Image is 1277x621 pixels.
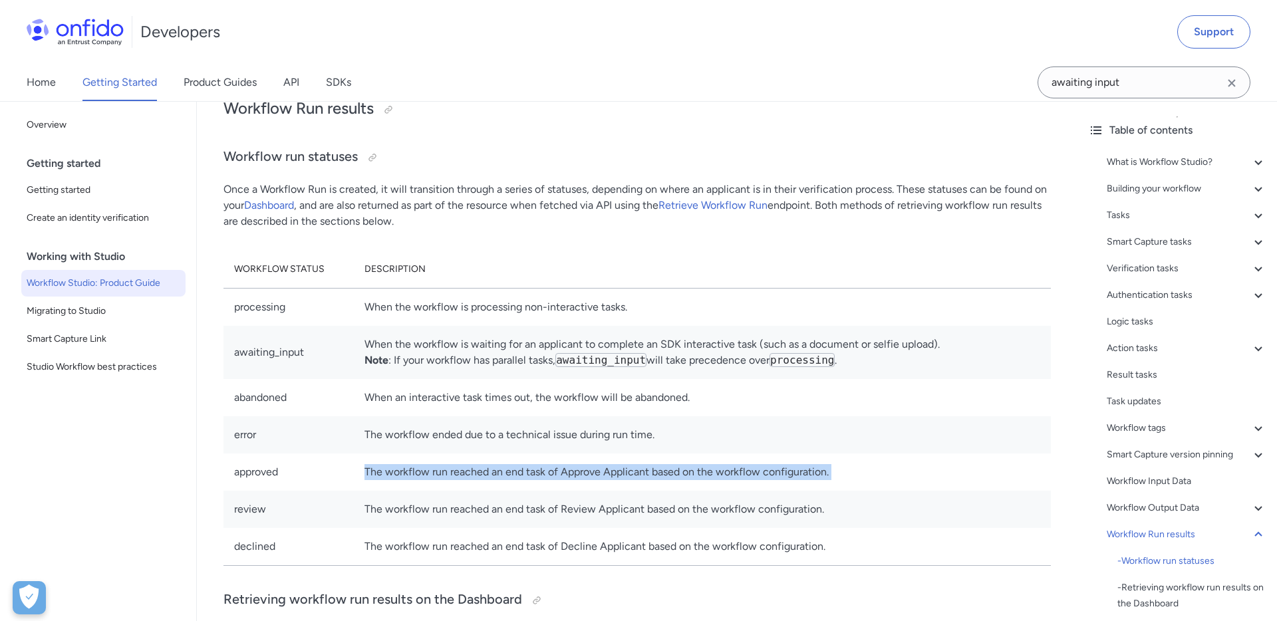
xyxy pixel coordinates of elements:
a: Smart Capture version pinning [1107,447,1266,463]
svg: Clear search field button [1224,75,1240,91]
a: API [283,64,299,101]
div: Table of contents [1088,122,1266,138]
a: Smart Capture tasks [1107,234,1266,250]
span: Smart Capture Link [27,331,180,347]
td: The workflow run reached an end task of Decline Applicant based on the workflow configuration. [354,528,1051,566]
td: awaiting_input [223,326,354,379]
a: Retrieve Workflow Run [658,199,768,211]
a: Task updates [1107,394,1266,410]
td: The workflow ended due to a technical issue during run time. [354,416,1051,453]
p: Once a Workflow Run is created, it will transition through a series of statuses, depending on whe... [223,182,1051,229]
th: Description [354,251,1051,289]
a: Authentication tasks [1107,287,1266,303]
span: Overview [27,117,180,133]
a: Product Guides [184,64,257,101]
a: Home [27,64,56,101]
td: approved [223,453,354,491]
a: Getting started [21,177,186,203]
span: Migrating to Studio [27,303,180,319]
img: Onfido Logo [27,19,124,45]
a: Tasks [1107,207,1266,223]
a: Workflow Output Data [1107,500,1266,516]
a: What is Workflow Studio? [1107,154,1266,170]
td: declined [223,528,354,566]
a: Studio Workflow best practices [21,354,186,380]
span: Workflow Studio: Product Guide [27,275,180,291]
a: Getting Started [82,64,157,101]
button: Open Preferences [13,581,46,614]
td: The workflow run reached an end task of Review Applicant based on the workflow configuration. [354,491,1051,528]
a: Workflow tags [1107,420,1266,436]
td: review [223,491,354,528]
strong: Note [364,354,388,366]
a: Result tasks [1107,367,1266,383]
div: Cookie Preferences [13,581,46,614]
a: Create an identity verification [21,205,186,231]
a: Support [1177,15,1250,49]
td: The workflow run reached an end task of Approve Applicant based on the workflow configuration. [354,453,1051,491]
code: awaiting_input [555,353,646,367]
a: Dashboard [244,199,294,211]
a: SDKs [326,64,351,101]
a: Workflow Input Data [1107,473,1266,489]
td: processing [223,289,354,326]
h1: Developers [140,21,220,43]
a: Verification tasks [1107,261,1266,277]
th: Workflow status [223,251,354,289]
h3: Retrieving workflow run results on the Dashboard [223,590,1051,611]
td: When an interactive task times out, the workflow will be abandoned. [354,379,1051,416]
input: Onfido search input field [1038,66,1250,98]
td: When the workflow is waiting for an applicant to complete an SDK interactive task (such as a docu... [354,326,1051,379]
a: Smart Capture Link [21,326,186,352]
a: Logic tasks [1107,314,1266,330]
a: -Workflow run statuses [1117,553,1266,569]
a: -Retrieving workflow run results on the Dashboard [1117,580,1266,612]
h2: Workflow Run results [223,98,1051,120]
h3: Workflow run statuses [223,147,1051,168]
a: Workflow Studio: Product Guide [21,270,186,297]
span: Studio Workflow best practices [27,359,180,375]
code: processing [770,353,835,367]
a: Action tasks [1107,340,1266,356]
span: Create an identity verification [27,210,180,226]
div: - Retrieving workflow run results on the Dashboard [1117,580,1266,612]
a: Workflow Run results [1107,527,1266,543]
td: When the workflow is processing non-interactive tasks. [354,289,1051,326]
td: abandoned [223,379,354,416]
span: Getting started [27,182,180,198]
div: Working with Studio [27,243,191,270]
a: Overview [21,112,186,138]
td: error [223,416,354,453]
div: - Workflow run statuses [1117,553,1266,569]
a: Migrating to Studio [21,298,186,324]
div: Getting started [27,150,191,177]
a: Building your workflow [1107,181,1266,197]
